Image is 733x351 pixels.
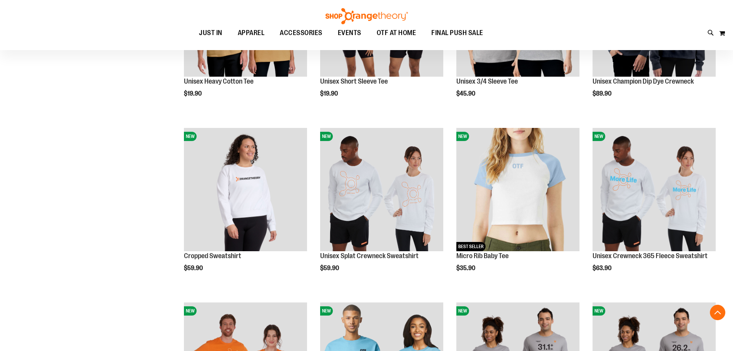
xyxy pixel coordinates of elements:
[184,132,197,141] span: NEW
[424,24,491,42] a: FINAL PUSH SALE
[280,24,322,42] span: ACCESSORIES
[320,128,443,251] img: Unisex Splat Crewneck Sweatshirt
[230,24,272,42] a: APPAREL
[589,124,720,291] div: product
[593,265,613,272] span: $63.90
[456,90,476,97] span: $45.90
[238,24,265,42] span: APPAREL
[593,128,716,251] img: Unisex Crewneck 365 Fleece Sweatshirt
[456,265,476,272] span: $35.90
[456,77,518,85] a: Unisex 3/4 Sleeve Tee
[377,24,416,42] span: OTF AT HOME
[593,77,694,85] a: Unisex Champion Dip Dye Crewneck
[184,306,197,316] span: NEW
[593,90,613,97] span: $89.90
[330,24,369,42] a: EVENTS
[456,132,469,141] span: NEW
[593,252,708,260] a: Unisex Crewneck 365 Fleece Sweatshirt
[320,77,388,85] a: Unisex Short Sleeve Tee
[710,305,725,320] button: Back To Top
[452,124,583,291] div: product
[316,124,447,291] div: product
[320,132,333,141] span: NEW
[199,24,222,42] span: JUST IN
[456,128,579,252] a: Micro Rib Baby TeeNEWBEST SELLER
[593,306,605,316] span: NEW
[180,124,311,291] div: product
[184,128,307,252] a: Front of 2024 Q3 Balanced Basic Womens Cropped SweatshirtNEW
[184,252,241,260] a: Cropped Sweatshirt
[184,265,204,272] span: $59.90
[320,306,333,316] span: NEW
[593,128,716,252] a: Unisex Crewneck 365 Fleece SweatshirtNEW
[456,242,486,251] span: BEST SELLER
[593,132,605,141] span: NEW
[324,8,409,24] img: Shop Orangetheory
[320,90,339,97] span: $19.90
[338,24,361,42] span: EVENTS
[456,306,469,316] span: NEW
[272,24,330,42] a: ACCESSORIES
[184,77,254,85] a: Unisex Heavy Cotton Tee
[431,24,483,42] span: FINAL PUSH SALE
[320,265,340,272] span: $59.90
[191,24,230,42] a: JUST IN
[184,128,307,251] img: Front of 2024 Q3 Balanced Basic Womens Cropped Sweatshirt
[320,128,443,252] a: Unisex Splat Crewneck SweatshirtNEW
[320,252,419,260] a: Unisex Splat Crewneck Sweatshirt
[456,128,579,251] img: Micro Rib Baby Tee
[184,90,203,97] span: $19.90
[456,252,509,260] a: Micro Rib Baby Tee
[369,24,424,42] a: OTF AT HOME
